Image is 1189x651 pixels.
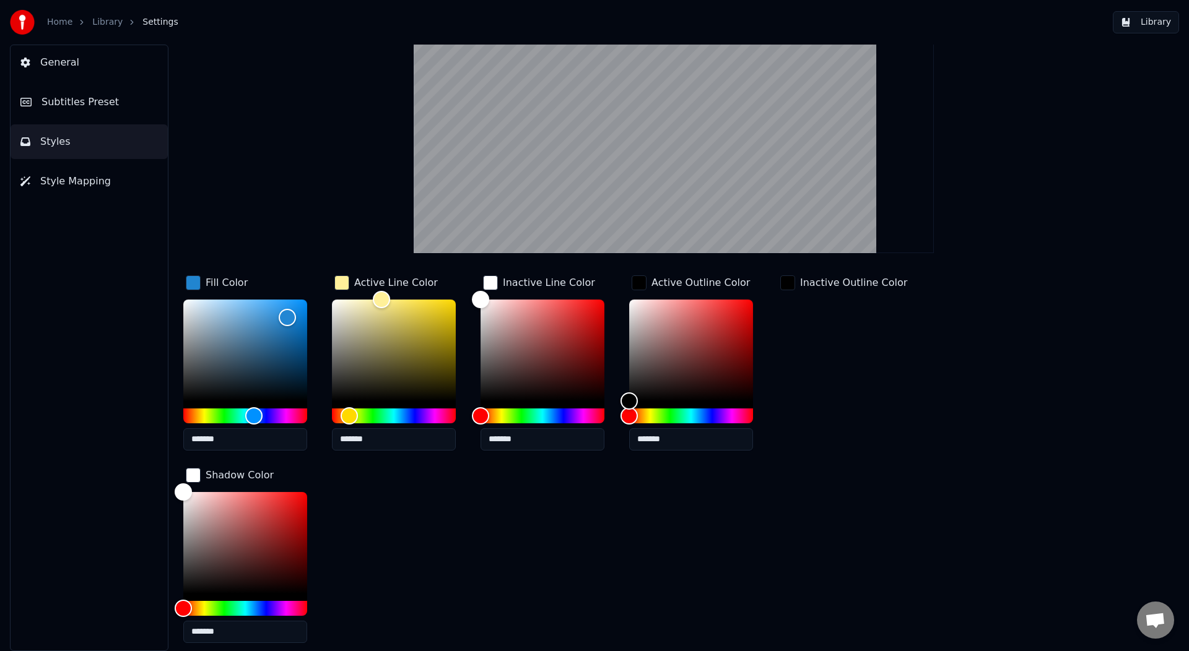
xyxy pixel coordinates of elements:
button: Inactive Outline Color [778,273,910,293]
button: Library [1113,11,1179,33]
div: Color [481,300,604,401]
div: Color [183,492,307,593]
span: Settings [142,16,178,28]
span: General [40,55,79,70]
button: Style Mapping [11,164,168,199]
div: Hue [183,601,307,616]
div: Hue [481,408,604,423]
div: Hue [183,408,307,423]
div: Active Outline Color [651,275,750,290]
a: Library [92,16,123,28]
div: Color [629,300,753,401]
button: Subtitles Preset [11,85,168,119]
img: youka [10,10,35,35]
div: Shadow Color [206,468,274,483]
div: Inactive Outline Color [800,275,907,290]
button: Inactive Line Color [481,273,598,293]
div: Hue [332,408,456,423]
a: Home [47,16,72,28]
button: Fill Color [183,273,250,293]
div: Color [332,300,456,401]
div: Fill Color [206,275,248,290]
div: Active Line Color [354,275,438,290]
button: Active Outline Color [629,273,752,293]
nav: breadcrumb [47,16,178,28]
button: Active Line Color [332,273,440,293]
button: Styles [11,124,168,159]
button: General [11,45,168,80]
span: Style Mapping [40,174,111,189]
div: Inactive Line Color [503,275,595,290]
div: Hue [629,408,753,423]
a: 채팅 열기 [1137,601,1174,639]
button: Shadow Color [183,465,276,485]
div: Color [183,300,307,401]
span: Subtitles Preset [41,95,119,110]
span: Styles [40,134,71,149]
